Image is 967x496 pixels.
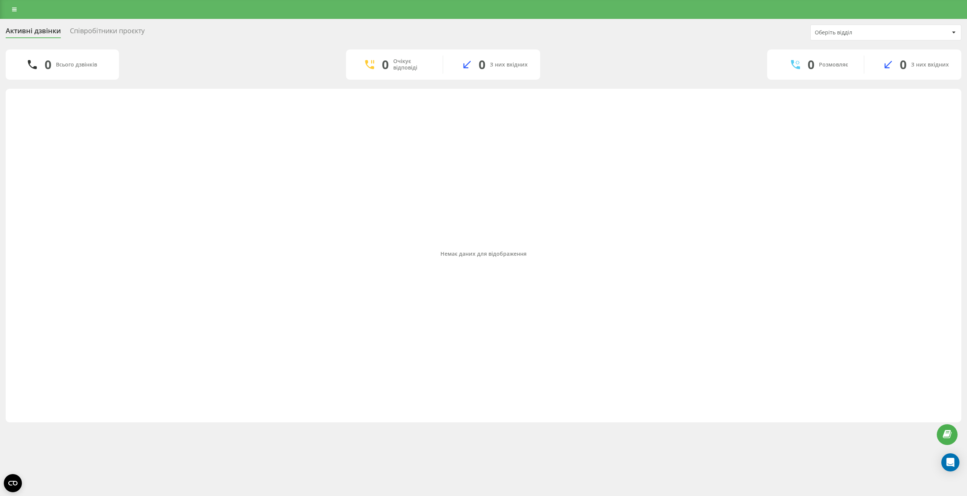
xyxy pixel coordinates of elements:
div: 0 [479,57,485,72]
div: Активні дзвінки [6,27,61,39]
div: Немає даних для відображення [12,250,955,257]
div: 0 [382,57,389,72]
div: 0 [900,57,907,72]
div: 0 [45,57,51,72]
div: З них вхідних [490,62,528,68]
div: Оберіть відділ [815,29,905,36]
div: Очікує відповіді [393,58,431,71]
div: Розмовляє [819,62,848,68]
div: Всього дзвінків [56,62,97,68]
div: Співробітники проєкту [70,27,145,39]
button: Open CMP widget [4,474,22,492]
div: Open Intercom Messenger [941,453,959,471]
div: З них вхідних [911,62,949,68]
div: 0 [808,57,814,72]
